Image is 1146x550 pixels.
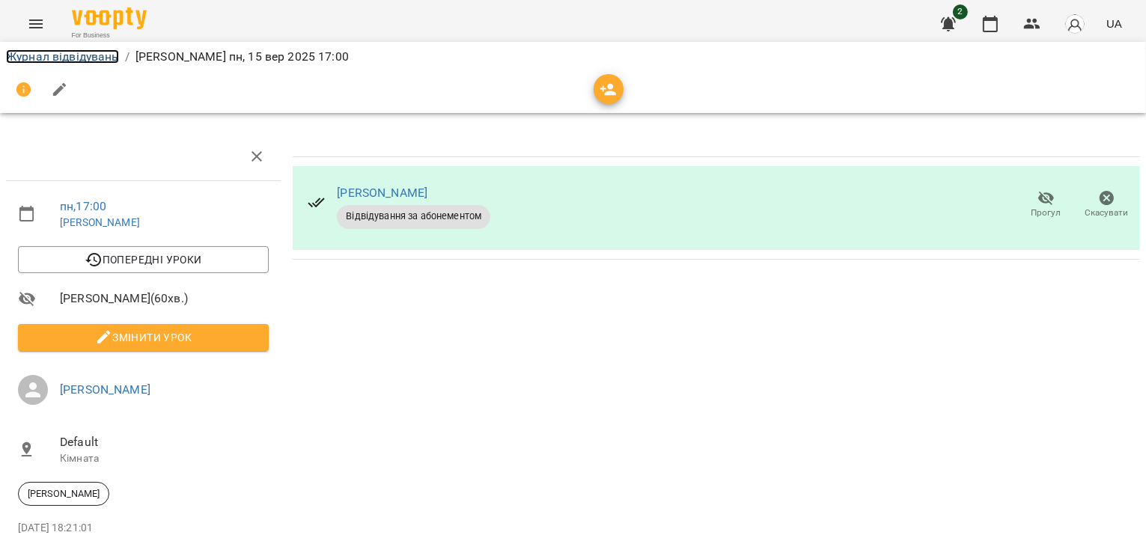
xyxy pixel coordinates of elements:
button: Menu [18,6,54,42]
span: Відвідування за абонементом [337,210,490,223]
span: UA [1106,16,1122,31]
li: / [125,48,129,66]
a: Журнал відвідувань [6,49,119,64]
button: UA [1100,10,1128,37]
span: [PERSON_NAME] [19,487,109,501]
img: avatar_s.png [1064,13,1085,34]
div: [PERSON_NAME] [18,482,109,506]
a: [PERSON_NAME] [60,216,140,228]
p: [DATE] 18:21:01 [18,521,269,536]
span: 2 [953,4,968,19]
span: [PERSON_NAME] ( 60 хв. ) [60,290,269,308]
button: Прогул [1016,184,1076,226]
nav: breadcrumb [6,48,1140,66]
button: Скасувати [1076,184,1137,226]
span: Скасувати [1085,207,1129,219]
span: Змінити урок [30,329,257,346]
span: Прогул [1031,207,1061,219]
a: [PERSON_NAME] [337,186,427,200]
span: Default [60,433,269,451]
a: пн , 17:00 [60,199,106,213]
img: Voopty Logo [72,7,147,29]
a: [PERSON_NAME] [60,382,150,397]
button: Змінити урок [18,324,269,351]
p: [PERSON_NAME] пн, 15 вер 2025 17:00 [135,48,349,66]
span: Попередні уроки [30,251,257,269]
p: Кімната [60,451,269,466]
button: Попередні уроки [18,246,269,273]
span: For Business [72,31,147,40]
